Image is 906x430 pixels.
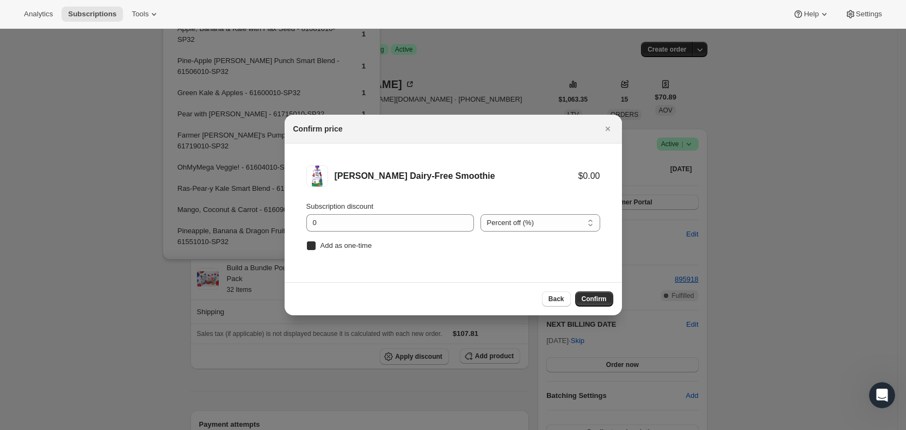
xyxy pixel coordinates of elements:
span: Analytics [24,10,53,18]
img: Berry Berry Dairy-Free Smoothie [306,165,328,187]
span: Back [548,295,564,303]
span: Confirm [582,295,607,303]
button: Settings [839,7,889,22]
span: Help [804,10,818,18]
span: Settings [856,10,882,18]
button: Close [600,121,615,136]
span: Tools [132,10,149,18]
div: [PERSON_NAME] Dairy-Free Smoothie [335,171,578,182]
button: Analytics [17,7,59,22]
iframe: Intercom live chat [869,382,895,408]
div: $0.00 [578,171,600,182]
button: Subscriptions [61,7,123,22]
button: Help [786,7,836,22]
button: Confirm [575,291,613,307]
h2: Confirm price [293,123,343,134]
button: Back [542,291,571,307]
span: Subscriptions [68,10,116,18]
span: Add as one-time [321,241,372,250]
button: Tools [125,7,166,22]
span: Subscription discount [306,202,374,210]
